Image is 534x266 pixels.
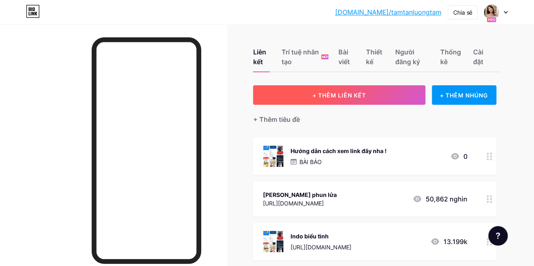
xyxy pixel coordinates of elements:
font: [URL][DOMAIN_NAME] [291,244,351,251]
a: [DOMAIN_NAME]/tamtanluongtam [335,7,441,17]
font: 50,862 nghìn [426,195,467,203]
font: 0 [463,152,467,160]
font: Chia sẻ [453,9,473,16]
font: Cài đặt [473,48,483,66]
font: Trí tuệ nhân tạo [282,48,319,66]
font: BÀI BÁO [299,158,322,165]
font: Người đăng ký [395,48,420,66]
img: Mi Trần [484,4,500,20]
font: Thống kê [440,48,461,66]
font: + Thêm tiêu đề [253,115,300,123]
img: Indo biểu tình [263,231,284,252]
font: [URL][DOMAIN_NAME] [263,200,324,207]
font: [DOMAIN_NAME]/tamtanluongtam [335,8,441,16]
font: Bài viết [338,48,350,66]
font: 13.199k [444,238,467,246]
font: [PERSON_NAME] phun lửa [263,191,337,198]
font: + THÊM LIÊN KẾT [312,92,366,99]
font: Indo biểu tình [291,233,329,240]
font: + THÊM NHÚNG [440,92,489,99]
button: + THÊM LIÊN KẾT [253,85,426,105]
font: Liên kết [253,48,266,66]
font: MỚI [322,55,328,59]
font: Thiết kế [366,48,382,66]
font: Hướng dẫn cách xem link đây nha ! [291,147,387,154]
img: Hướng dẫn cách xem link đây nha ! [263,146,284,167]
